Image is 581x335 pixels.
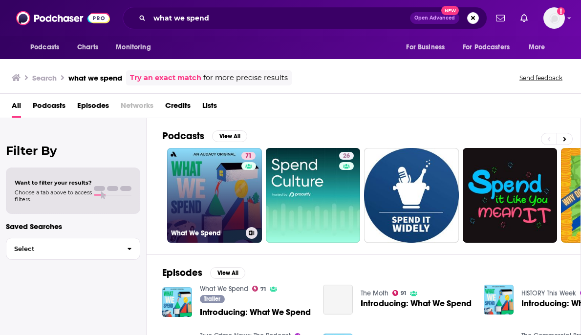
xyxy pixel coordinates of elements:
input: Search podcasts, credits, & more... [150,10,410,26]
span: More [529,41,545,54]
span: for more precise results [203,72,288,84]
span: Choose a tab above to access filters. [15,189,92,203]
button: open menu [109,38,163,57]
span: Networks [121,98,153,118]
button: View All [212,130,247,142]
a: 71 [241,152,256,160]
span: New [441,6,459,15]
button: Send feedback [516,74,565,82]
a: 26 [339,152,354,160]
a: The Moth [361,289,388,297]
a: 71 [252,286,266,292]
a: What We Spend [200,285,248,293]
div: Search podcasts, credits, & more... [123,7,487,29]
a: Show notifications dropdown [516,10,532,26]
a: Charts [71,38,104,57]
a: Show notifications dropdown [492,10,509,26]
h2: Episodes [162,267,202,279]
span: Select [6,246,119,252]
img: Introducing: What We Spend [162,287,192,317]
span: Want to filter your results? [15,179,92,186]
button: open menu [456,38,524,57]
button: Open AdvancedNew [410,12,459,24]
a: EpisodesView All [162,267,245,279]
a: Introducing: What We Spend [323,285,353,314]
button: Show profile menu [543,7,565,29]
h3: Search [32,73,57,83]
img: User Profile [543,7,565,29]
a: Podcasts [33,98,65,118]
a: Credits [165,98,191,118]
h3: What We Spend [171,229,242,237]
a: Episodes [77,98,109,118]
a: PodcastsView All [162,130,247,142]
span: Logged in as S_CBadger [543,7,565,29]
h3: what we spend [68,73,122,83]
span: 71 [245,151,252,161]
a: Try an exact match [130,72,201,84]
a: Lists [202,98,217,118]
button: Select [6,238,140,260]
button: View All [210,267,245,279]
span: 26 [343,151,350,161]
img: Introducing: What We Spend [484,285,514,314]
button: open menu [399,38,457,57]
img: Podchaser - Follow, Share and Rate Podcasts [16,9,110,27]
a: 26 [266,148,361,243]
span: Podcasts [30,41,59,54]
button: open menu [23,38,72,57]
a: 91 [392,290,407,296]
span: 71 [260,287,266,292]
span: For Business [406,41,445,54]
span: Open Advanced [414,16,455,21]
h2: Podcasts [162,130,204,142]
a: HISTORY This Week [521,289,576,297]
svg: Add a profile image [557,7,565,15]
a: 71What We Spend [167,148,262,243]
span: Monitoring [116,41,151,54]
span: Trailer [204,296,220,302]
a: Introducing: What We Spend [200,308,311,316]
button: open menu [522,38,558,57]
a: All [12,98,21,118]
span: Charts [77,41,98,54]
span: For Podcasters [463,41,510,54]
p: Saved Searches [6,222,140,231]
a: Introducing: What We Spend [361,299,472,308]
h2: Filter By [6,144,140,158]
span: 91 [401,291,406,295]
